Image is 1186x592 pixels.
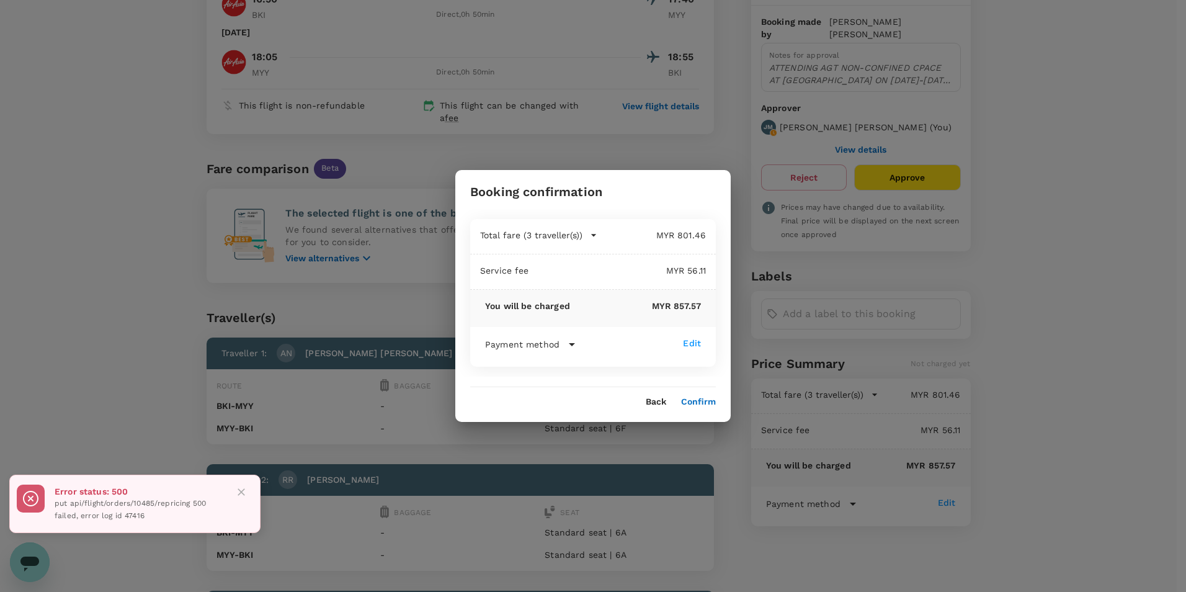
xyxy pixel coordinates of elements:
[480,229,597,241] button: Total fare (3 traveller(s))
[232,483,251,501] button: Close
[529,264,706,277] p: MYR 56.11
[480,229,582,241] p: Total fare (3 traveller(s))
[646,397,666,407] button: Back
[485,300,570,312] p: You will be charged
[55,485,222,498] p: Error status: 500
[681,397,716,407] button: Confirm
[485,338,560,351] p: Payment method
[683,337,701,349] div: Edit
[597,229,706,241] p: MYR 801.46
[470,185,602,199] h3: Booking confirmation
[480,264,529,277] p: Service fee
[570,300,701,312] p: MYR 857.57
[55,498,222,522] p: put api/flight/orders/10485/repricing 500 failed, error log id 47416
